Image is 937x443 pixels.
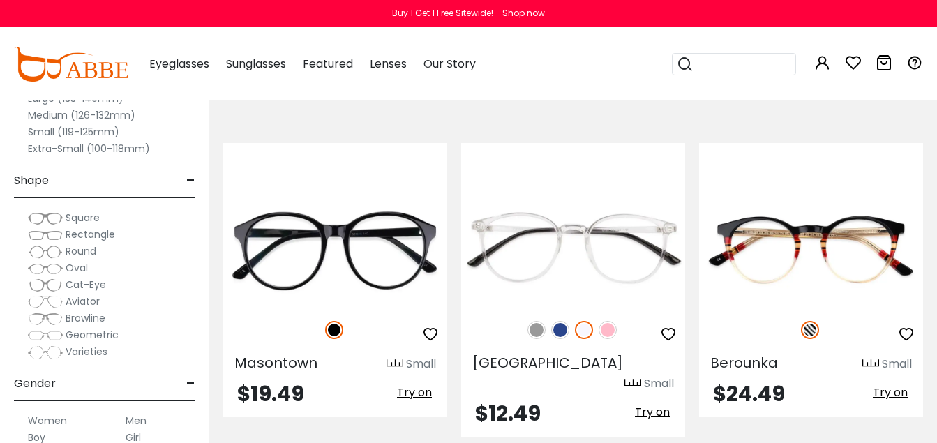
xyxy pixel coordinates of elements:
[575,321,593,339] img: Translucent
[303,56,353,72] span: Featured
[28,211,63,225] img: Square.png
[28,329,63,343] img: Geometric.png
[873,384,908,400] span: Try on
[406,356,436,373] div: Small
[635,404,670,420] span: Try on
[66,345,107,359] span: Varieties
[66,294,100,308] span: Aviator
[66,328,119,342] span: Geometric
[624,378,641,389] img: size ruler
[28,123,119,140] label: Small (119-125mm)
[28,295,63,309] img: Aviator.png
[66,244,96,258] span: Round
[28,245,63,259] img: Round.png
[186,367,195,400] span: -
[393,384,436,402] button: Try on
[234,353,317,373] span: Masontown
[223,193,447,306] img: Black Masontown - Acetate ,Universal Bridge Fit
[14,367,56,400] span: Gender
[66,278,106,292] span: Cat-Eye
[186,164,195,197] span: -
[631,403,674,421] button: Try on
[387,359,403,369] img: size ruler
[149,56,209,72] span: Eyeglasses
[126,412,147,429] label: Men
[495,7,545,19] a: Shop now
[325,321,343,339] img: Black
[28,345,63,360] img: Varieties.png
[713,379,785,409] span: $24.49
[14,164,49,197] span: Shape
[502,7,545,20] div: Shop now
[397,384,432,400] span: Try on
[66,261,88,275] span: Oval
[28,278,63,292] img: Cat-Eye.png
[551,321,569,339] img: Blue
[28,107,135,123] label: Medium (126-132mm)
[862,359,879,369] img: size ruler
[699,193,923,306] img: Pattern Berounka - Acetate ,Universal Bridge Fit
[28,140,150,157] label: Extra-Small (100-118mm)
[392,7,493,20] div: Buy 1 Get 1 Free Sitewide!
[66,311,105,325] span: Browline
[882,356,912,373] div: Small
[14,47,128,82] img: abbeglasses.com
[472,353,623,373] span: [GEOGRAPHIC_DATA]
[527,321,546,339] img: Gray
[66,211,100,225] span: Square
[869,384,912,402] button: Try on
[801,321,819,339] img: Pattern
[599,321,617,339] img: Pink
[475,398,541,428] span: $12.49
[66,227,115,241] span: Rectangle
[28,262,63,276] img: Oval.png
[423,56,476,72] span: Our Story
[644,375,674,392] div: Small
[370,56,407,72] span: Lenses
[237,379,304,409] span: $19.49
[28,412,67,429] label: Women
[28,312,63,326] img: Browline.png
[461,193,685,306] img: Translucent Denmark - TR ,Light Weight
[710,353,778,373] span: Berounka
[226,56,286,72] span: Sunglasses
[28,228,63,242] img: Rectangle.png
